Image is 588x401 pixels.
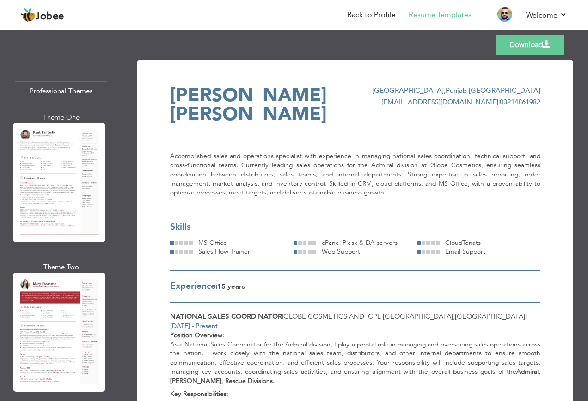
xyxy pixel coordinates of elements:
strong: Admiral, [PERSON_NAME], Rescue Divisions [170,367,540,385]
a: Welcome [526,10,567,21]
span: | [282,312,283,321]
a: Back to Profile [347,10,396,20]
span: , [444,86,446,95]
a: Download [496,35,564,55]
span: Sales Flow Trainer [198,247,250,256]
span: | [216,282,217,291]
span: 03214861982 [500,97,540,107]
span: , [453,312,455,321]
span: Globe Cosmetics and ICPL [283,312,380,321]
span: [GEOGRAPHIC_DATA] Punjab [GEOGRAPHIC_DATA] [372,86,540,95]
a: Jobee [21,8,64,23]
div: Theme Two [15,262,107,272]
span: - [380,312,383,321]
span: National Sales Coordinator [170,312,282,321]
span: | [525,312,527,321]
p: As a National Sales Coordinator for the Admiral division, I play a pivotal role in managing and o... [170,340,540,386]
strong: Position Overview [170,331,222,340]
a: Resume Templates [409,10,472,20]
span: [DATE] - Present [170,322,218,330]
span: | [498,97,500,107]
span: Email Support [445,247,485,256]
span: MS Office [198,238,227,247]
span: [PERSON_NAME] [PERSON_NAME] [170,82,327,127]
div: Skills [170,221,540,233]
span: Web Support [322,247,360,256]
img: jobee.io [21,8,36,23]
span: Jobee [36,12,64,22]
span: CloudTenats [445,238,481,247]
strong: Key Responsibilities [170,389,227,398]
img: Profile Img [497,7,512,22]
div: Theme One [15,113,107,122]
span: Experience [170,280,216,292]
span: [GEOGRAPHIC_DATA] [455,312,525,321]
span: 15 Years [217,282,245,291]
span: [EMAIL_ADDRESS][DOMAIN_NAME] [381,97,498,107]
span: [GEOGRAPHIC_DATA] [383,312,453,321]
div: Professional Themes [15,81,107,101]
div: Accomplished sales and operations specialist with experience in managing national sales coordinat... [170,142,540,207]
span: cPanel Plesk & DA servers [322,238,398,247]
